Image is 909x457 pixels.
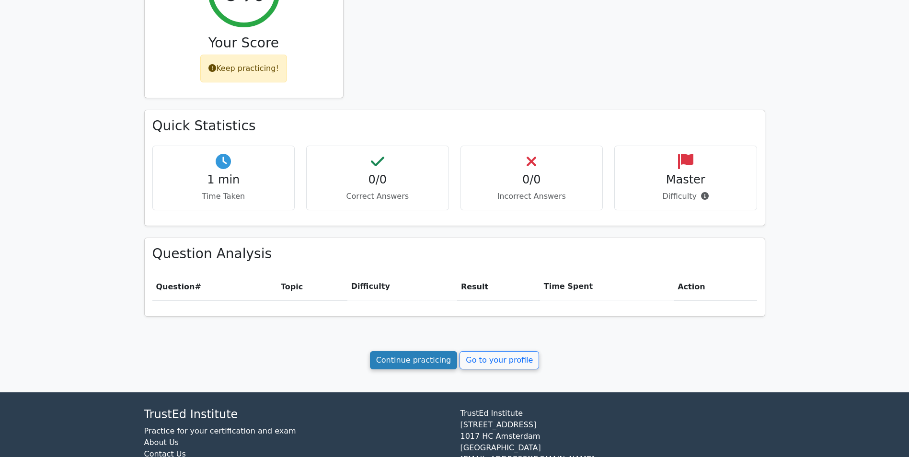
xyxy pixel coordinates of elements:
p: Correct Answers [314,191,441,202]
p: Incorrect Answers [469,191,595,202]
th: Action [674,273,757,300]
a: Practice for your certification and exam [144,426,296,435]
a: Continue practicing [370,351,458,369]
a: Go to your profile [460,351,539,369]
h3: Quick Statistics [152,118,757,134]
h4: 1 min [161,173,287,187]
p: Difficulty [622,191,749,202]
span: Question [156,282,195,291]
h3: Question Analysis [152,246,757,262]
h4: 0/0 [314,173,441,187]
th: Difficulty [347,273,457,300]
h4: TrustEd Institute [144,408,449,422]
h4: 0/0 [469,173,595,187]
h4: Master [622,173,749,187]
th: Result [457,273,540,300]
th: Topic [277,273,347,300]
th: # [152,273,277,300]
th: Time Spent [540,273,674,300]
div: Keep practicing! [200,55,287,82]
a: About Us [144,438,179,447]
h3: Your Score [152,35,335,51]
p: Time Taken [161,191,287,202]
